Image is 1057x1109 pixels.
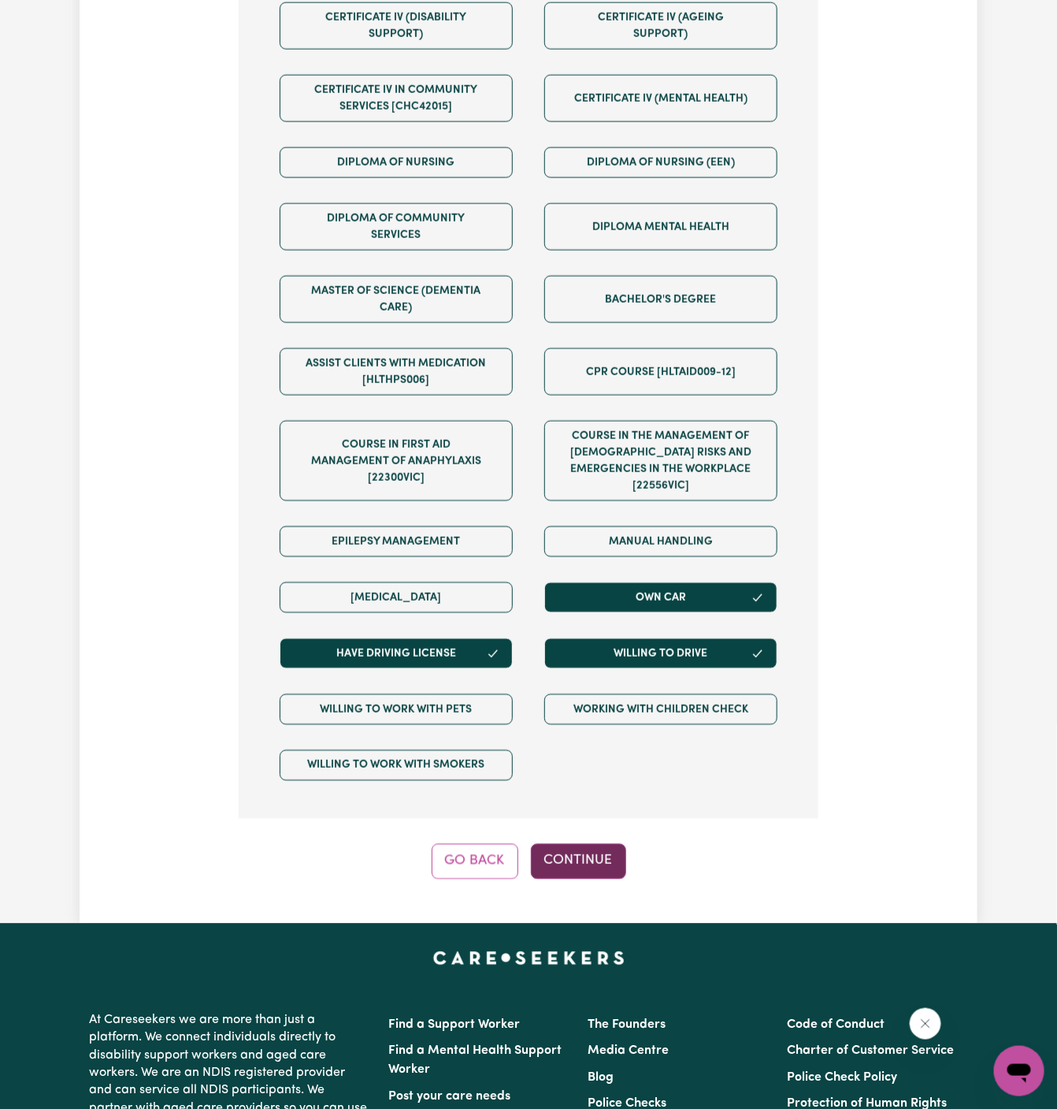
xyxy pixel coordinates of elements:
[280,421,513,501] button: Course in First Aid Management of Anaphylaxis [22300VIC]
[531,844,626,879] button: Continue
[280,203,513,251] button: Diploma of Community Services
[588,1072,614,1085] a: Blog
[280,75,513,122] button: Certificate IV in Community Services [CHC42015]
[280,276,513,323] button: Master of Science (Dementia Care)
[280,527,513,557] button: Epilepsy Management
[388,1019,520,1032] a: Find a Support Worker
[280,750,513,781] button: Willing to work with smokers
[544,276,777,323] button: Bachelor's Degree
[280,348,513,396] button: Assist clients with medication [HLTHPS006]
[544,638,777,669] button: Willing to drive
[588,1045,669,1058] a: Media Centre
[994,1046,1044,1096] iframe: Button to launch messaging window
[544,2,777,50] button: Certificate IV (Ageing Support)
[544,694,777,725] button: Working with Children Check
[280,638,513,669] button: Have driving license
[544,203,777,251] button: Diploma Mental Health
[433,952,625,965] a: Careseekers home page
[544,147,777,178] button: Diploma of Nursing (EEN)
[388,1045,562,1077] a: Find a Mental Health Support Worker
[544,75,777,122] button: Certificate IV (Mental Health)
[788,1045,955,1058] a: Charter of Customer Service
[9,11,95,24] span: Need any help?
[544,527,777,557] button: Manual Handling
[588,1019,666,1032] a: The Founders
[280,2,513,50] button: Certificate IV (Disability Support)
[432,844,518,879] button: Go Back
[788,1072,898,1085] a: Police Check Policy
[544,421,777,501] button: Course in the Management of [DEMOGRAPHIC_DATA] Risks and Emergencies in the Workplace [22556VIC]
[280,147,513,178] button: Diploma of Nursing
[544,348,777,396] button: CPR Course [HLTAID009-12]
[280,694,513,725] button: Willing to work with pets
[910,1008,941,1040] iframe: Close message
[280,582,513,613] button: [MEDICAL_DATA]
[788,1019,885,1032] a: Code of Conduct
[544,582,777,613] button: Own Car
[388,1091,510,1103] a: Post your care needs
